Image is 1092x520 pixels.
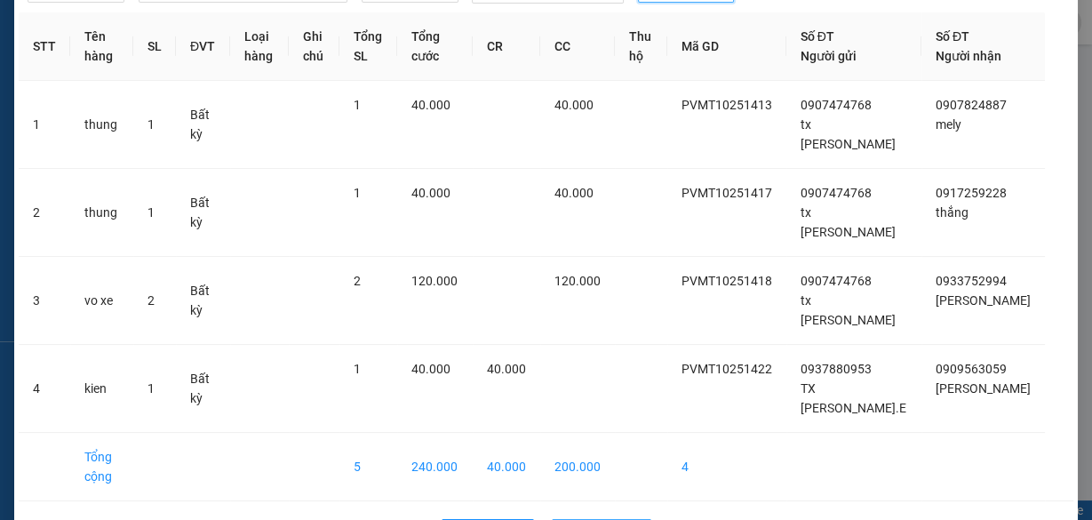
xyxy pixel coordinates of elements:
span: 1 [354,186,361,200]
span: Người nhận [936,49,1001,63]
th: SL [133,12,176,81]
td: 40.000 [473,433,540,501]
th: Loại hàng [230,12,289,81]
th: ĐVT [176,12,230,81]
span: 0917259228 [936,186,1007,200]
td: 240.000 [397,433,473,501]
div: PV Miền Tây [15,15,175,36]
span: [PERSON_NAME] [187,102,390,133]
td: vo xe [70,257,133,345]
span: PVMT10251422 [682,362,772,376]
span: DĐ: [187,83,213,101]
div: TX [PERSON_NAME].E [15,36,175,79]
span: 0937880953 [801,362,872,376]
th: Tổng SL [339,12,397,81]
span: [PERSON_NAME] [936,293,1031,308]
td: 3 [19,257,70,345]
span: Số ĐT [936,29,969,44]
span: 0907474768 [801,98,872,112]
span: tx [PERSON_NAME] [801,205,896,239]
span: 0907824887 [936,98,1007,112]
span: Gửi: [15,17,43,36]
div: [PERSON_NAME] [187,36,390,58]
span: 40.000 [554,98,594,112]
span: 1 [354,362,361,376]
th: Ghi chú [289,12,339,81]
span: PVMT10251413 [682,98,772,112]
span: 40.000 [554,186,594,200]
td: 1 [19,81,70,169]
span: 1 [354,98,361,112]
span: 0909563059 [936,362,1007,376]
th: CR [473,12,540,81]
span: Nhận: [187,17,229,36]
span: PVMT10251417 [682,186,772,200]
span: tx [PERSON_NAME] [801,293,896,327]
span: 40.000 [411,186,450,200]
th: Tổng cước [397,12,473,81]
span: Số ĐT [801,29,834,44]
span: 120.000 [411,274,458,288]
span: thắng [936,205,968,220]
span: 2 [147,293,155,308]
span: 2 [354,274,361,288]
td: Bất kỳ [176,257,230,345]
th: Tên hàng [70,12,133,81]
span: PVMT10251418 [682,274,772,288]
div: HANG NGOAI [187,15,390,36]
span: 1 [147,381,155,396]
th: Thu hộ [615,12,666,81]
span: 1 [147,117,155,132]
span: 0907474768 [801,274,872,288]
td: Tổng cộng [70,433,133,501]
td: Bất kỳ [176,169,230,257]
span: 0933752994 [936,274,1007,288]
td: 4 [667,433,786,501]
span: mely [936,117,961,132]
span: TX [PERSON_NAME].E [801,381,906,415]
span: 40.000 [411,98,450,112]
td: thung [70,169,133,257]
td: thung [70,81,133,169]
span: 1 [147,205,155,220]
th: STT [19,12,70,81]
td: 2 [19,169,70,257]
span: Người gửi [801,49,857,63]
span: [PERSON_NAME] [936,381,1031,396]
td: 200.000 [540,433,615,501]
span: 0907474768 [801,186,872,200]
th: CC [540,12,615,81]
span: 120.000 [554,274,601,288]
span: tx [PERSON_NAME] [801,117,896,151]
span: 40.000 [487,362,526,376]
td: 5 [339,433,397,501]
th: Mã GD [667,12,786,81]
td: Bất kỳ [176,81,230,169]
div: 0909563059 [187,58,390,83]
td: Bất kỳ [176,345,230,433]
span: 40.000 [411,362,450,376]
td: kien [70,345,133,433]
div: 0937880953 [15,79,175,104]
td: 4 [19,345,70,433]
